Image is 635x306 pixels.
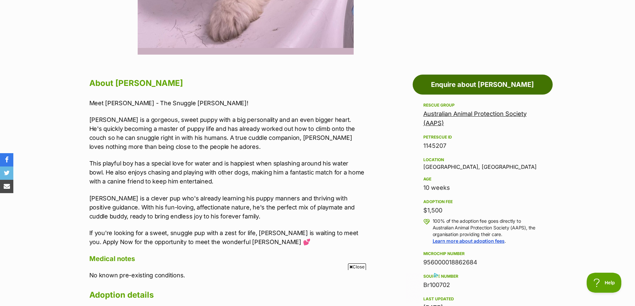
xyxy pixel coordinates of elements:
[423,206,542,215] div: $1,500
[1,1,6,6] img: consumer-privacy-logo.png
[423,274,542,279] div: Source number
[423,199,542,204] div: Adoption fee
[587,273,622,293] iframe: Help Scout Beacon - Open
[413,75,553,95] a: Enquire about [PERSON_NAME]
[348,263,366,270] span: Close
[89,76,365,91] h2: About [PERSON_NAME]
[423,251,542,256] div: Microchip number
[433,218,542,244] p: 100% of the adoption fee goes directly to Australian Animal Protection Society (AAPS), the organi...
[89,228,365,246] p: If you're looking for a sweet, snuggle pup with a zest for life, [PERSON_NAME] is waiting to meet...
[423,156,542,170] div: [GEOGRAPHIC_DATA], [GEOGRAPHIC_DATA]
[89,288,365,302] h2: Adoption details
[423,110,527,127] a: Australian Animal Protection Society (AAPS)
[423,135,542,140] div: PetRescue ID
[89,194,365,221] p: [PERSON_NAME] is a clever pup who's already learning his puppy manners and thriving with positive...
[423,176,542,182] div: Age
[423,103,542,108] div: Rescue group
[423,157,542,162] div: Location
[423,296,542,302] div: Last updated
[433,238,505,244] a: Learn more about adoption fees
[89,115,365,151] p: [PERSON_NAME] is a gorgeous, sweet puppy with a big personality and an even bigger heart. He's qu...
[423,141,542,151] div: 1145207
[423,258,542,267] div: 956000018862684
[423,183,542,192] div: 10 weeks
[89,99,365,108] p: Meet [PERSON_NAME] - The Snuggle [PERSON_NAME]!
[423,280,542,290] div: Br100702
[89,271,365,280] p: No known pre-existing conditions.
[89,159,365,186] p: This playful boy has a special love for water and is happiest when splashing around his water bow...
[196,273,439,303] iframe: Advertisement
[89,254,365,263] h4: Medical notes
